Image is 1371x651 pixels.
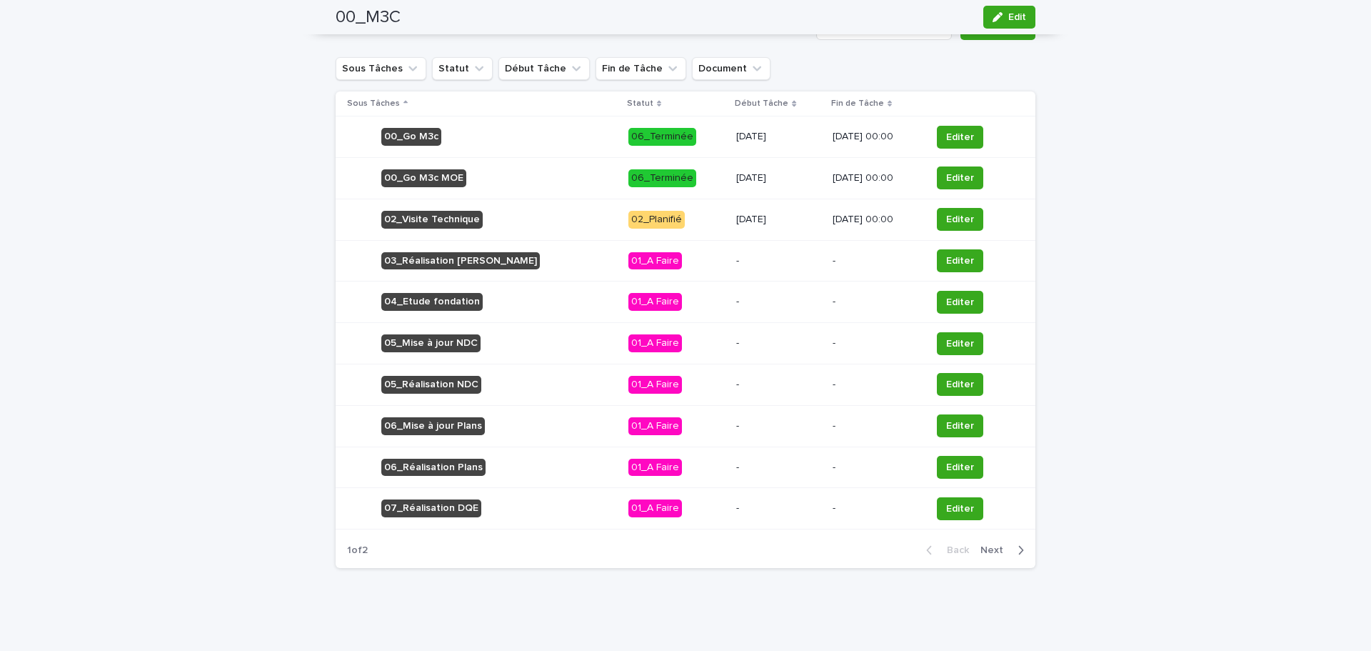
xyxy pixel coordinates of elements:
p: 1 of 2 [336,533,379,568]
p: - [833,420,920,432]
p: - [833,379,920,391]
tr: 05_Mise à jour NDC01_A Faire--Editer [336,323,1035,364]
div: 01_A Faire [628,252,682,270]
div: 01_A Faire [628,417,682,435]
button: Document [692,57,770,80]
div: 06_Terminée [628,128,696,146]
p: Statut [627,96,653,111]
tr: 04_Etude fondation01_A Faire--Editer [336,282,1035,323]
p: Fin de Tâche [831,96,884,111]
span: Edit [1008,12,1026,22]
span: Editer [946,254,974,268]
p: [DATE] [736,131,820,143]
p: - [833,296,920,308]
div: 06_Mise à jour Plans [381,417,485,435]
p: [DATE] 00:00 [833,172,920,184]
button: Editer [937,126,983,149]
p: - [736,379,820,391]
button: Début Tâche [498,57,590,80]
p: - [833,255,920,267]
div: 04_Etude fondation [381,293,483,311]
button: Sous Tâches [336,57,426,80]
div: 05_Réalisation NDC [381,376,481,394]
button: Editer [937,167,983,189]
p: - [736,502,820,515]
p: - [736,462,820,474]
div: 01_A Faire [628,459,682,477]
p: - [736,255,820,267]
h2: 00_M3C [336,7,401,28]
span: Editer [946,130,974,144]
span: Editer [946,295,974,309]
button: Editer [937,456,983,479]
span: Editer [946,171,974,185]
p: [DATE] [736,214,820,226]
tr: 00_Go M3c06_Terminée[DATE][DATE] 00:00Editer [336,116,1035,158]
div: 00_Go M3c [381,128,441,146]
div: 06_Terminée [628,169,696,187]
div: 00_Go M3c MOE [381,169,466,187]
div: 02_Visite Technique [381,211,483,229]
button: Statut [432,57,493,80]
button: Editer [937,291,983,314]
div: 05_Mise à jour NDC [381,334,481,352]
div: 01_A Faire [628,334,682,352]
button: Editer [937,332,983,355]
button: Editer [937,497,983,520]
span: Editer [946,419,974,433]
p: - [736,337,820,349]
div: 07_Réalisation DQE [381,500,481,517]
button: Edit [983,6,1035,29]
span: Editer [946,212,974,227]
button: Next [975,544,1035,557]
span: Back [938,545,969,555]
div: 01_A Faire [628,293,682,311]
button: Back [915,544,975,557]
button: Editer [937,373,983,396]
p: - [833,502,920,515]
p: Début Tâche [735,96,788,111]
button: Fin de Tâche [596,57,686,80]
div: 01_A Faire [628,500,682,517]
tr: 06_Mise à jour Plans01_A Faire--Editer [336,405,1035,447]
tr: 02_Visite Technique02_Planifié[DATE][DATE] 00:00Editer [336,199,1035,240]
span: Next [980,545,1012,555]
span: Editer [946,502,974,516]
p: Sous Tâches [347,96,400,111]
button: Editer [937,249,983,272]
tr: 00_Go M3c MOE06_Terminée[DATE][DATE] 00:00Editer [336,157,1035,199]
span: Editer [946,337,974,351]
span: Editer [946,377,974,392]
p: - [736,296,820,308]
button: Editer [937,414,983,437]
tr: 05_Réalisation NDC01_A Faire--Editer [336,364,1035,405]
p: - [833,462,920,474]
button: Editer [937,208,983,231]
p: - [736,420,820,432]
tr: 03_Réalisation [PERSON_NAME]01_A Faire--Editer [336,240,1035,282]
tr: 07_Réalisation DQE01_A Faire--Editer [336,488,1035,530]
div: 02_Planifié [628,211,685,229]
div: 03_Réalisation [PERSON_NAME] [381,252,540,270]
tr: 06_Réalisation Plans01_A Faire--Editer [336,447,1035,488]
p: [DATE] 00:00 [833,214,920,226]
span: Editer [946,460,974,474]
div: 06_Réalisation Plans [381,459,486,477]
p: [DATE] [736,172,820,184]
p: - [833,337,920,349]
div: 01_A Faire [628,376,682,394]
p: [DATE] 00:00 [833,131,920,143]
